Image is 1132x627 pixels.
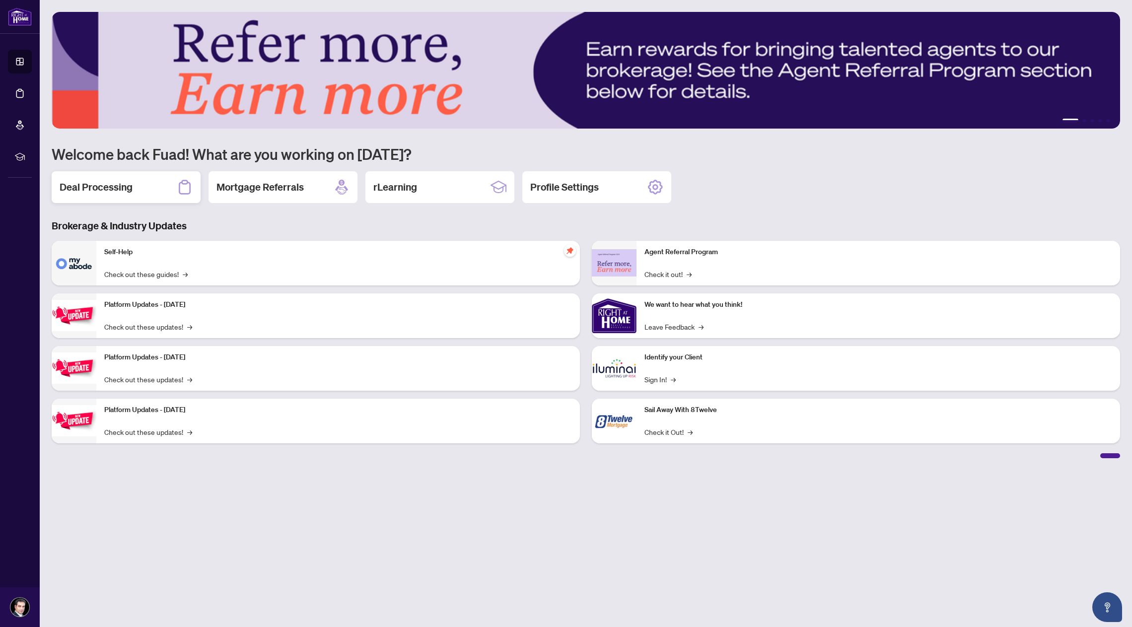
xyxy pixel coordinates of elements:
h1: Welcome back Fuad! What are you working on [DATE]? [52,144,1120,163]
button: Open asap [1092,592,1122,622]
a: Sign In!→ [644,374,676,385]
span: → [183,269,188,279]
img: Slide 0 [52,12,1120,129]
a: Check out these updates!→ [104,426,192,437]
button: 3 [1090,119,1094,123]
p: Sail Away With 8Twelve [644,405,1112,416]
button: 2 [1082,119,1086,123]
span: → [671,374,676,385]
img: Platform Updates - July 8, 2025 [52,352,96,384]
h2: Deal Processing [60,180,133,194]
span: pushpin [564,245,576,257]
h2: Profile Settings [530,180,599,194]
span: → [688,426,693,437]
img: We want to hear what you think! [592,293,637,338]
p: Platform Updates - [DATE] [104,299,572,310]
img: Identify your Client [592,346,637,391]
p: Self-Help [104,247,572,258]
h2: rLearning [373,180,417,194]
img: Sail Away With 8Twelve [592,399,637,443]
p: Platform Updates - [DATE] [104,352,572,363]
button: 4 [1098,119,1102,123]
img: Agent Referral Program [592,249,637,277]
p: We want to hear what you think! [644,299,1112,310]
a: Leave Feedback→ [644,321,704,332]
img: Platform Updates - July 21, 2025 [52,300,96,331]
span: → [687,269,692,279]
span: → [187,426,192,437]
p: Platform Updates - [DATE] [104,405,572,416]
a: Check it out!→ [644,269,692,279]
img: logo [8,7,32,26]
button: 5 [1106,119,1110,123]
a: Check out these updates!→ [104,321,192,332]
img: Platform Updates - June 23, 2025 [52,405,96,436]
p: Identify your Client [644,352,1112,363]
span: → [187,321,192,332]
a: Check out these guides!→ [104,269,188,279]
button: 1 [1062,119,1078,123]
span: → [699,321,704,332]
span: → [187,374,192,385]
a: Check out these updates!→ [104,374,192,385]
a: Check it Out!→ [644,426,693,437]
h3: Brokerage & Industry Updates [52,219,1120,233]
img: Self-Help [52,241,96,285]
h2: Mortgage Referrals [216,180,304,194]
p: Agent Referral Program [644,247,1112,258]
img: Profile Icon [10,598,29,617]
